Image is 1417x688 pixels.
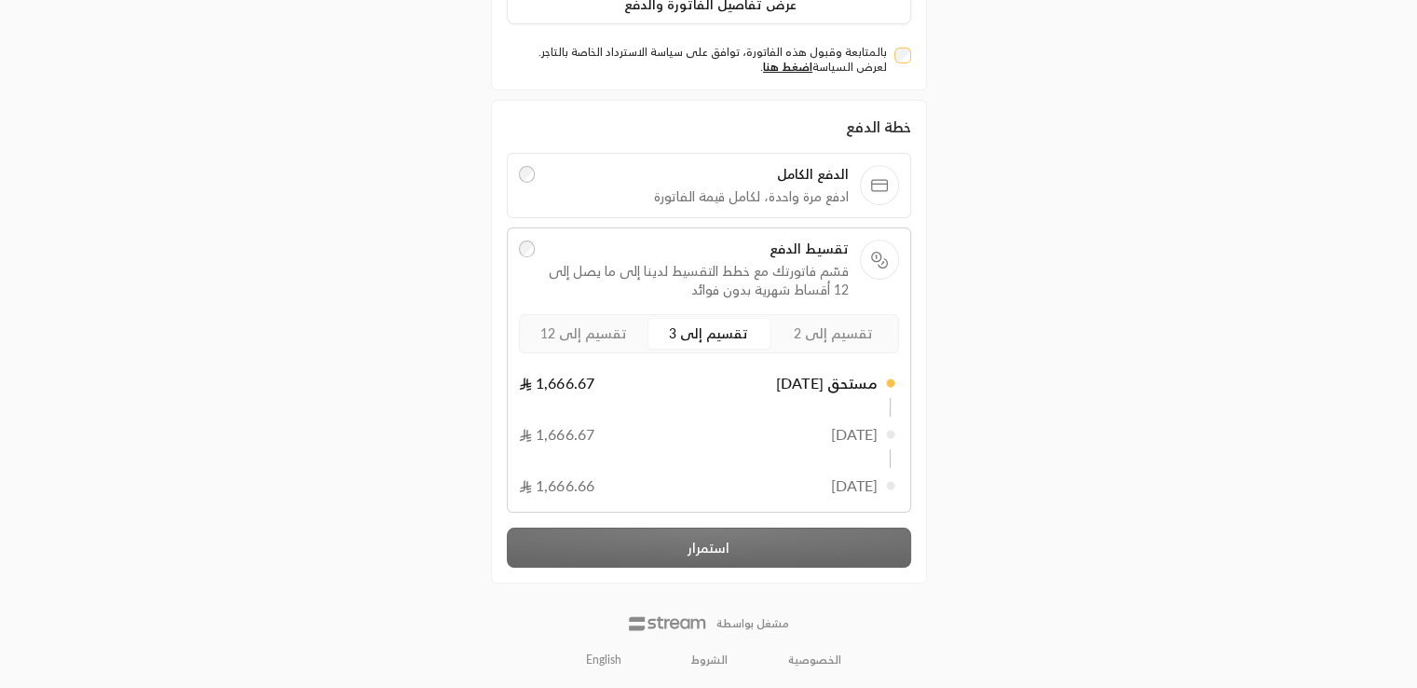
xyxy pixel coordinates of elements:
[514,45,888,75] label: بالمتابعة وقبول هذه الفاتورة، توافق على سياسة الاسترداد الخاصة بالتاجر. لعرض السياسة .
[546,165,849,184] span: الدفع الكامل
[519,372,595,394] span: 1,666.67
[691,653,728,667] a: الشروط
[519,475,595,497] span: 1,666.66
[507,116,911,138] div: خطة الدفع
[576,645,632,675] a: English
[519,241,536,257] input: تقسيط الدفعقسّم فاتورتك مع خطط التقسيط لدينا إلى ما يصل إلى 12 أقساط شهرية بدون فوائد
[763,60,812,74] a: اضغط هنا
[794,325,873,341] span: تقسيم إلى 2
[519,423,595,446] span: 1,666.67
[669,325,748,341] span: تقسيم إلى 3
[831,475,879,497] span: [DATE]
[546,187,849,206] span: ادفع مرة واحدة، لكامل قيمة الفاتورة
[540,325,627,341] span: تقسيم إلى 12
[788,653,841,667] a: الخصوصية
[776,372,878,394] span: مستحق [DATE]
[546,262,849,299] span: قسّم فاتورتك مع خطط التقسيط لدينا إلى ما يصل إلى 12 أقساط شهرية بدون فوائد
[519,166,536,183] input: الدفع الكاملادفع مرة واحدة، لكامل قيمة الفاتورة
[546,240,849,258] span: تقسيط الدفع
[716,616,789,631] p: مشغل بواسطة
[831,423,879,446] span: [DATE]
